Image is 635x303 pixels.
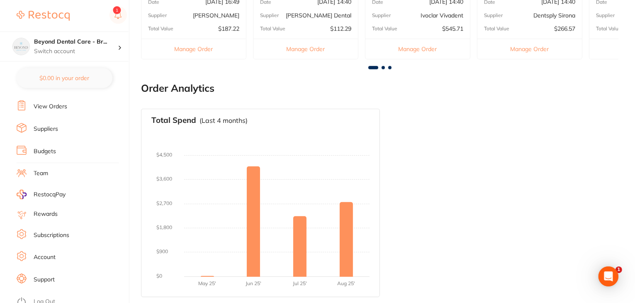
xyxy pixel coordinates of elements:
p: Supplier [148,12,167,18]
a: Budgets [34,147,56,156]
a: Support [34,276,55,284]
span: RestocqPay [34,191,66,199]
img: Beyond Dental Care - Brighton [13,38,29,55]
button: $0.00 in your order [17,68,112,88]
button: Manage Order [365,39,470,59]
a: Suppliers [34,125,58,133]
a: Restocq Logo [17,6,70,25]
p: Total Value [596,26,621,32]
p: $266.57 [554,25,575,32]
p: Supplier [484,12,503,18]
a: Team [34,169,48,178]
p: Ivoclar Vivadent [421,12,463,19]
a: Subscriptions [34,231,69,239]
p: Total Value [260,26,285,32]
p: [PERSON_NAME] [193,12,239,19]
button: Manage Order [253,39,358,59]
p: $187.22 [218,25,239,32]
p: Total Value [148,26,173,32]
p: Total Value [484,26,509,32]
div: Open Intercom Messenger [599,266,618,286]
img: Restocq Logo [17,11,70,21]
p: Supplier [260,12,279,18]
span: 1 [616,266,622,273]
h4: Beyond Dental Care - Brighton [34,38,118,46]
p: $112.29 [330,25,351,32]
a: Rewards [34,210,58,218]
p: (Last 4 months) [200,117,248,124]
p: Supplier [372,12,391,18]
a: View Orders [34,103,67,111]
img: RestocqPay [17,190,27,199]
h3: Total Spend [151,116,196,125]
p: $545.71 [442,25,463,32]
h2: Order Analytics [141,83,618,94]
button: Manage Order [141,39,246,59]
p: Switch account [34,47,118,56]
p: Dentsply Sirona [533,12,575,19]
a: Account [34,253,56,261]
p: [PERSON_NAME] Dental [286,12,351,19]
button: Manage Order [477,39,582,59]
a: RestocqPay [17,190,66,199]
p: Supplier [596,12,615,18]
p: Total Value [372,26,397,32]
